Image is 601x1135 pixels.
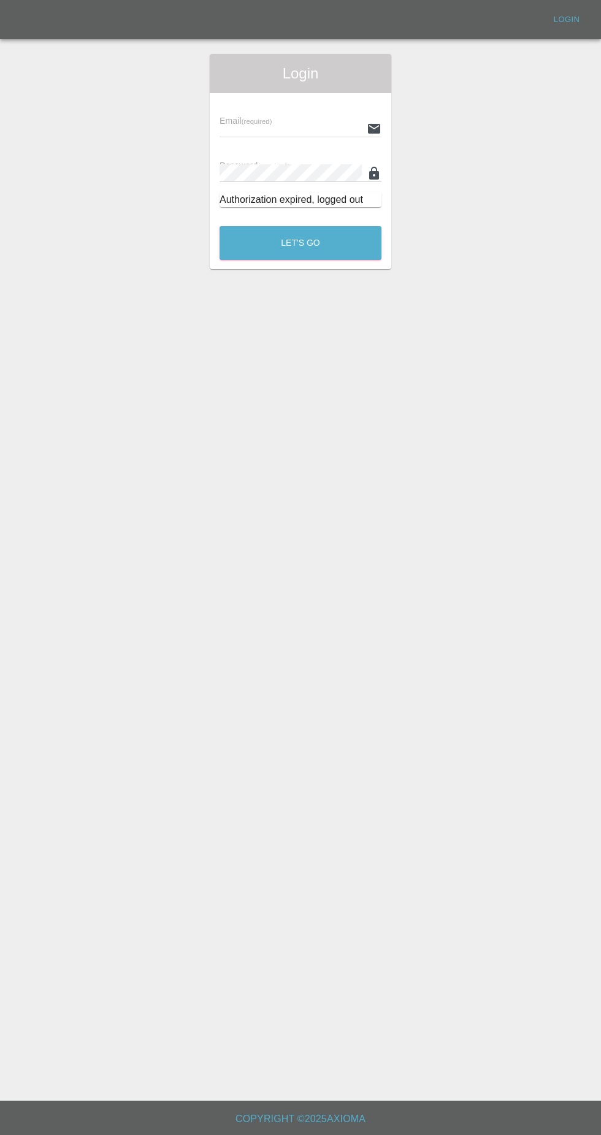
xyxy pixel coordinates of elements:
[10,1110,591,1128] h6: Copyright © 2025 Axioma
[220,192,381,207] div: Authorization expired, logged out
[220,226,381,260] button: Let's Go
[220,161,288,170] span: Password
[220,64,381,83] span: Login
[242,118,272,125] small: (required)
[547,10,586,29] a: Login
[258,162,289,170] small: (required)
[220,116,272,126] span: Email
